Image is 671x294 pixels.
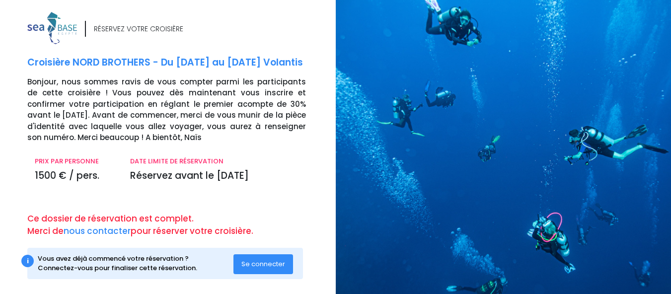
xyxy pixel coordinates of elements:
span: Se connecter [241,259,285,269]
p: 1500 € / pers. [35,169,115,183]
div: Vous avez déjà commencé votre réservation ? Connectez-vous pour finaliser cette réservation. [38,254,233,273]
div: i [21,255,34,267]
p: Croisière NORD BROTHERS - Du [DATE] au [DATE] Volantis [27,56,328,70]
div: RÉSERVEZ VOTRE CROISIÈRE [94,24,183,34]
p: Ce dossier de réservation est complet. Merci de pour réserver votre croisière. [27,213,328,238]
p: DATE LIMITE DE RÉSERVATION [130,156,306,166]
p: PRIX PAR PERSONNE [35,156,115,166]
a: Se connecter [233,259,293,268]
p: Réservez avant le [DATE] [130,169,306,183]
p: Bonjour, nous sommes ravis de vous compter parmi les participants de cette croisière ! Vous pouve... [27,76,328,144]
img: logo_color1.png [27,12,77,44]
a: nous contacter [64,225,131,237]
button: Se connecter [233,254,293,274]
